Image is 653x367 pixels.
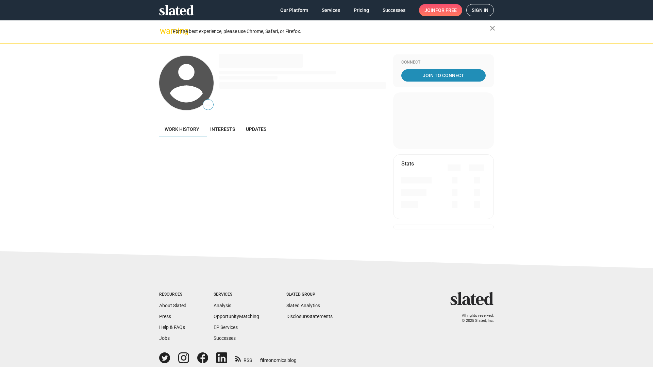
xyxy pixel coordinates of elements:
span: Join [424,4,457,16]
a: Analysis [214,303,231,308]
span: Work history [165,126,199,132]
div: Resources [159,292,186,297]
div: Connect [401,60,486,65]
a: EP Services [214,325,238,330]
a: Work history [159,121,205,137]
span: Sign in [472,4,488,16]
span: Successes [383,4,405,16]
a: filmonomics blog [260,352,297,364]
div: Services [214,292,259,297]
span: film [260,357,268,363]
a: Slated Analytics [286,303,320,308]
div: Slated Group [286,292,333,297]
span: Our Platform [280,4,308,16]
a: Pricing [348,4,374,16]
span: — [203,101,213,109]
a: RSS [235,353,252,364]
div: For the best experience, please use Chrome, Safari, or Firefox. [173,27,490,36]
a: Help & FAQs [159,325,185,330]
a: DisclosureStatements [286,314,333,319]
a: Interests [205,121,240,137]
span: Join To Connect [403,69,484,82]
a: Press [159,314,171,319]
span: Services [322,4,340,16]
a: Successes [377,4,411,16]
mat-icon: warning [160,27,168,35]
span: Updates [246,126,266,132]
a: Services [316,4,346,16]
a: OpportunityMatching [214,314,259,319]
a: Successes [214,335,236,341]
span: for free [435,4,457,16]
mat-icon: close [488,24,497,32]
a: Sign in [466,4,494,16]
mat-card-title: Stats [401,160,414,167]
p: All rights reserved. © 2025 Slated, Inc. [455,313,494,323]
a: Our Platform [275,4,314,16]
a: Jobs [159,335,170,341]
span: Interests [210,126,235,132]
a: Join To Connect [401,69,486,82]
span: Pricing [354,4,369,16]
a: Updates [240,121,272,137]
a: About Slated [159,303,186,308]
a: Joinfor free [419,4,462,16]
